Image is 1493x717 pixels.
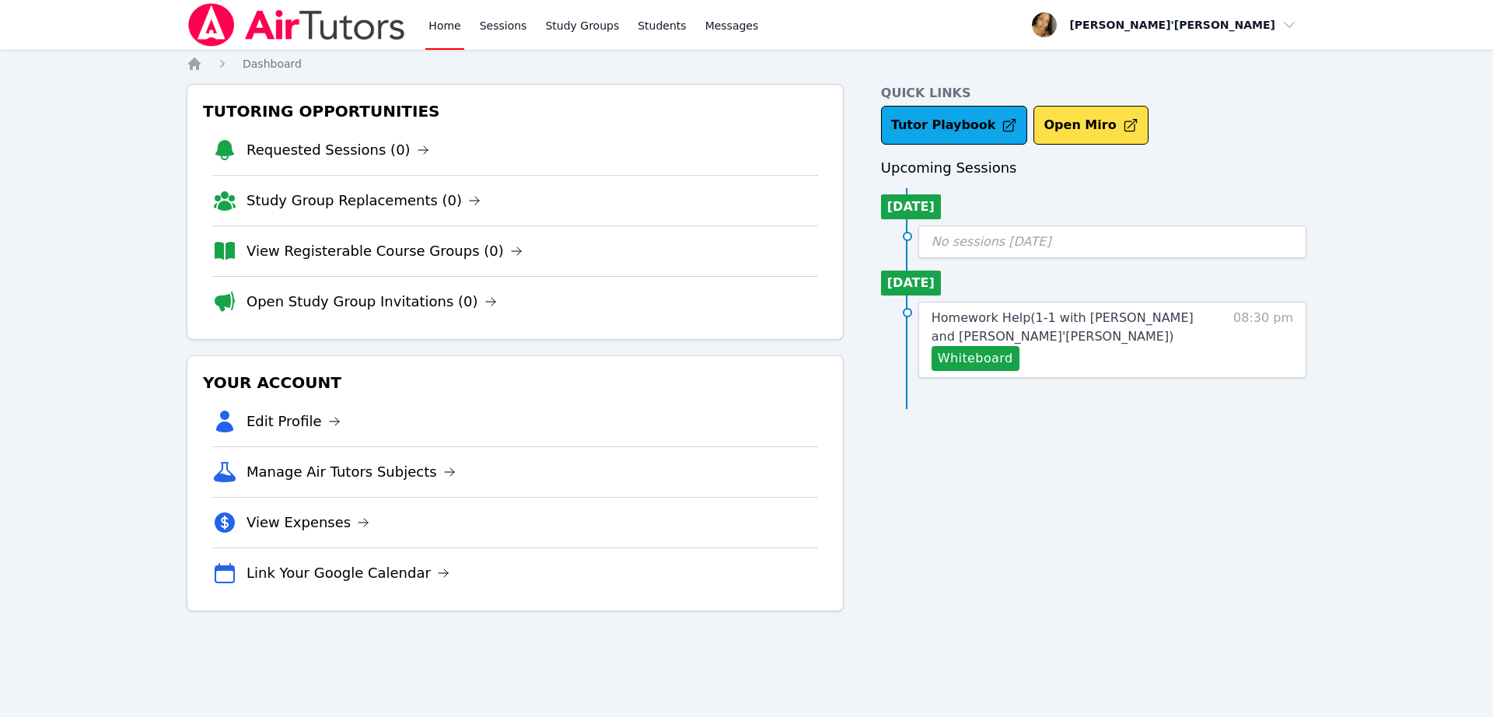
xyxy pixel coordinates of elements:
img: Air Tutors [187,3,407,47]
h4: Quick Links [881,84,1306,103]
a: Manage Air Tutors Subjects [247,461,456,483]
li: [DATE] [881,271,941,296]
li: [DATE] [881,194,941,219]
a: Homework Help(1-1 with [PERSON_NAME] and [PERSON_NAME]'[PERSON_NAME]) [932,309,1203,346]
a: Open Study Group Invitations (0) [247,291,497,313]
span: Messages [705,18,759,33]
h3: Your Account [200,369,830,397]
a: Edit Profile [247,411,341,432]
h3: Upcoming Sessions [881,157,1306,179]
span: 08:30 pm [1233,309,1293,371]
a: View Expenses [247,512,369,533]
a: Study Group Replacements (0) [247,190,481,212]
button: Open Miro [1033,106,1148,145]
a: Link Your Google Calendar [247,562,449,584]
span: No sessions [DATE] [932,234,1051,249]
a: Requested Sessions (0) [247,139,429,161]
a: Dashboard [243,56,302,72]
a: Tutor Playbook [881,106,1028,145]
button: Whiteboard [932,346,1019,371]
span: Dashboard [243,58,302,70]
span: Homework Help ( 1-1 with [PERSON_NAME] and [PERSON_NAME]'[PERSON_NAME] ) [932,310,1194,344]
a: View Registerable Course Groups (0) [247,240,523,262]
nav: Breadcrumb [187,56,1306,72]
h3: Tutoring Opportunities [200,97,830,125]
